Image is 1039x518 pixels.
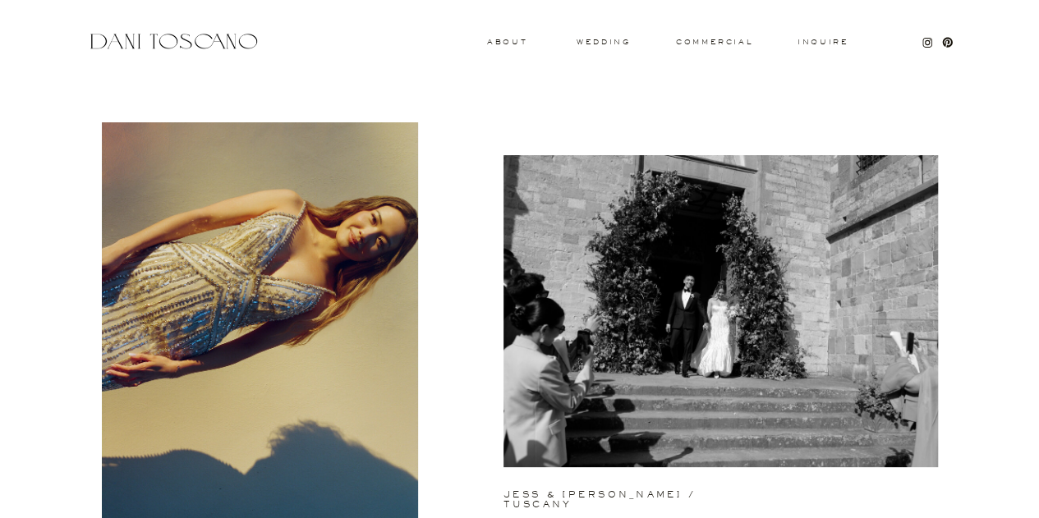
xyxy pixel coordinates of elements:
[676,39,752,45] a: commercial
[577,39,630,44] a: wedding
[503,490,760,497] a: jess & [PERSON_NAME] / tuscany
[797,39,849,47] a: Inquire
[487,39,523,44] a: About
